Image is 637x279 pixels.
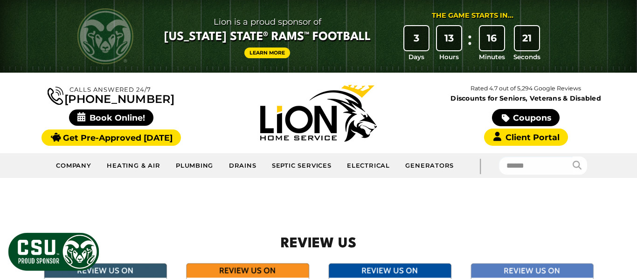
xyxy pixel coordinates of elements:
a: Coupons [492,109,559,126]
span: Lion is a proud sponsor of [164,14,371,29]
span: Seconds [513,52,540,61]
div: | [462,153,499,178]
img: CSU Rams logo [77,8,133,64]
div: : [465,26,475,62]
div: 16 [480,26,504,50]
a: Client Portal [484,129,568,146]
span: Hours [439,52,459,61]
a: Electrical [339,157,398,175]
a: Company [48,157,99,175]
a: Get Pre-Approved [DATE] [42,129,181,146]
h1: Review Us [27,234,610,255]
a: Generators [398,157,461,175]
span: Minutes [479,52,505,61]
a: Learn More [244,48,290,58]
a: Heating & Air [99,157,168,175]
div: The Game Starts in... [432,11,513,21]
div: 3 [404,26,429,50]
img: Lion Home Service [260,85,377,142]
img: CSU Sponsor Badge [7,231,100,272]
span: Discounts for Seniors, Veterans & Disabled [424,95,628,102]
span: Book Online! [69,109,153,126]
span: Days [409,52,424,61]
a: Plumbing [168,157,222,175]
a: [PHONE_NUMBER] [48,85,174,105]
a: Drains [221,157,264,175]
p: Rated 4.7 out of 5,294 Google Reviews [422,83,630,94]
span: [US_STATE] State® Rams™ Football [164,29,371,45]
div: 21 [515,26,539,50]
div: 13 [437,26,461,50]
a: Septic Services [264,157,339,175]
